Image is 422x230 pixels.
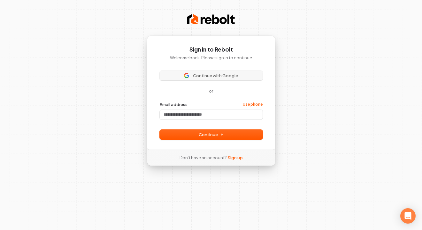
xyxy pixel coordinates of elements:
img: Rebolt Logo [187,13,235,26]
button: Sign in with GoogleContinue with Google [160,71,263,80]
img: Sign in with Google [184,73,189,78]
p: or [209,88,213,94]
span: Continue with Google [193,73,238,78]
a: Sign up [228,155,243,160]
a: Use phone [243,102,263,107]
span: Continue [199,132,224,137]
p: Welcome back! Please sign in to continue [160,55,263,61]
button: Continue [160,130,263,139]
span: Don’t have an account? [180,155,226,160]
div: Open Intercom Messenger [400,208,416,224]
h1: Sign in to Rebolt [160,46,263,53]
label: Email address [160,102,188,107]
